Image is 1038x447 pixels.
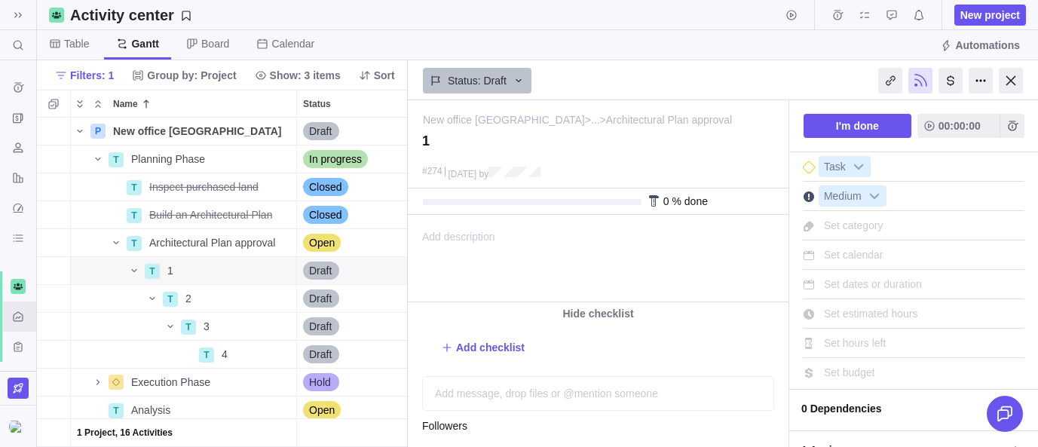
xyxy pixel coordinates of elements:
[309,403,335,418] span: Open
[71,93,89,115] span: Expand
[77,425,173,440] span: 1 Project, 16 Activities
[125,369,296,396] div: Execution Phase
[147,68,236,83] span: Group by: Project
[934,35,1026,56] span: Automations
[881,11,902,23] a: Approval requests
[201,36,229,51] span: Board
[131,152,205,167] span: Planning Phase
[71,229,297,257] div: Name
[107,118,296,145] div: New office NY
[309,291,332,306] span: Draft
[297,145,410,173] div: Status
[64,5,198,26] span: Save your current layout and filters as a View
[854,5,875,26] span: My assignments
[297,118,410,145] div: Status
[297,90,409,117] div: Status
[297,396,409,424] div: Open
[297,201,409,228] div: Closed
[422,167,442,176] div: #274
[109,403,124,418] div: T
[955,38,1020,53] span: Automations
[216,341,296,368] div: 4
[374,68,395,83] span: Sort
[107,90,296,117] div: Name
[71,118,297,145] div: Name
[149,207,272,222] span: Build an Architectural Plan
[71,145,297,173] div: Name
[71,201,297,229] div: Name
[297,173,410,201] div: Status
[90,124,106,139] div: P
[181,320,196,335] div: T
[131,403,170,418] span: Analysis
[297,313,409,340] div: Draft
[297,145,409,173] div: In progress
[409,216,495,302] span: Add description
[309,207,342,222] span: Closed
[819,156,871,177] div: Task
[303,96,331,112] span: Status
[824,278,922,290] span: Set dates or duration
[297,257,410,285] div: Status
[149,235,275,250] span: Architectural Plan approval
[143,173,296,201] div: Inspect purchased land
[71,313,297,341] div: Name
[204,319,210,334] span: 3
[197,313,296,340] div: 3
[297,341,409,368] div: Draft
[353,65,401,86] span: Sort
[969,68,993,93] div: More actions
[297,257,409,284] div: Draft
[836,117,879,135] span: I'm done
[9,421,27,433] img: Show
[803,161,815,173] div: This is a milestone
[297,229,409,256] div: Open
[71,419,297,447] div: Name
[479,169,489,179] span: by
[408,302,788,325] div: Hide checklist
[297,173,409,201] div: Closed
[819,186,866,207] span: Medium
[149,179,259,194] span: Inspect purchased land
[801,396,1005,421] span: 0 Dependencies
[297,229,410,257] div: Status
[43,93,64,115] span: Selection mode
[1000,114,1024,138] span: Add time entry
[441,337,525,358] span: Add checklist
[70,68,114,83] span: Filters: 1
[163,292,178,307] div: T
[824,366,875,378] span: Set budget
[143,201,296,228] div: Build an Architectural Plan
[297,285,409,312] div: Draft
[672,195,707,207] span: % done
[448,169,476,179] span: [DATE]
[167,263,173,278] span: 1
[71,396,297,424] div: Name
[127,236,142,251] div: T
[908,5,929,26] span: Notifications
[297,285,410,313] div: Status
[222,347,228,362] span: 4
[297,419,410,447] div: Status
[422,418,467,433] span: Followers
[143,229,296,256] div: Architectural Plan approval
[854,11,875,23] a: My assignments
[908,11,929,23] a: Notifications
[827,5,848,26] span: Time logs
[824,249,883,261] span: Set calendar
[309,235,335,250] span: Open
[71,341,297,369] div: Name
[309,375,331,390] span: Hold
[917,114,1000,138] span: 00:00:00
[71,285,297,313] div: Name
[827,11,848,23] a: Time logs
[824,337,886,349] span: Set hours left
[125,396,296,424] div: Analysis
[591,112,600,129] span: ...
[125,145,296,173] div: Planning Phase
[938,117,981,135] span: 00:00:00
[309,124,332,139] span: Draft
[954,5,1026,26] span: New project
[663,195,669,207] span: 0
[297,369,410,396] div: Status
